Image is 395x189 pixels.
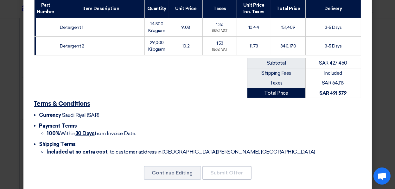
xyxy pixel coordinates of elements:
button: Continue Editing [144,166,201,180]
span: Within from Invoice Date. [47,130,136,136]
span: 10.2 [182,43,189,49]
div: (15%) VAT [205,47,234,53]
span: Included [324,70,342,76]
span: 340,170 [280,43,296,49]
span: 29,000 Kilogram [148,40,165,52]
td: Shipping Fees [247,68,305,78]
span: SAR 64,119 [322,80,344,86]
strong: SAR 491,579 [319,90,347,96]
span: Payment Terms [39,123,77,129]
span: 1.53 [216,41,223,46]
span: Detergent 1 [60,25,83,30]
li: , to customer address in [GEOGRAPHIC_DATA][PERSON_NAME], [GEOGRAPHIC_DATA] [47,148,361,156]
span: Shipping Terms [39,141,76,147]
u: Terms & Conditions [34,101,90,107]
span: 14,500 Kilogram [148,21,165,33]
span: Saudi Riyal (SAR) [62,112,99,118]
span: 3-5 Days [325,25,341,30]
span: 9.08 [182,25,190,30]
span: 10.44 [248,25,259,30]
span: Detergent 2 [60,43,84,49]
strong: Included at no extra cost [47,149,108,155]
button: Submit Offer [202,166,252,180]
span: 3-5 Days [325,43,341,49]
td: Total Price [247,88,305,98]
td: SAR 427,460 [305,58,361,68]
div: (15%) VAT [205,28,234,34]
span: 151,409 [281,25,296,30]
strong: 100% [47,130,60,136]
td: Subtotal [247,58,305,68]
span: 1.36 [216,22,223,27]
div: Open chat [373,167,391,185]
u: 30 Days [75,130,95,136]
span: Currency [39,112,61,118]
span: 11.73 [249,43,258,49]
td: Taxes [247,78,305,88]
